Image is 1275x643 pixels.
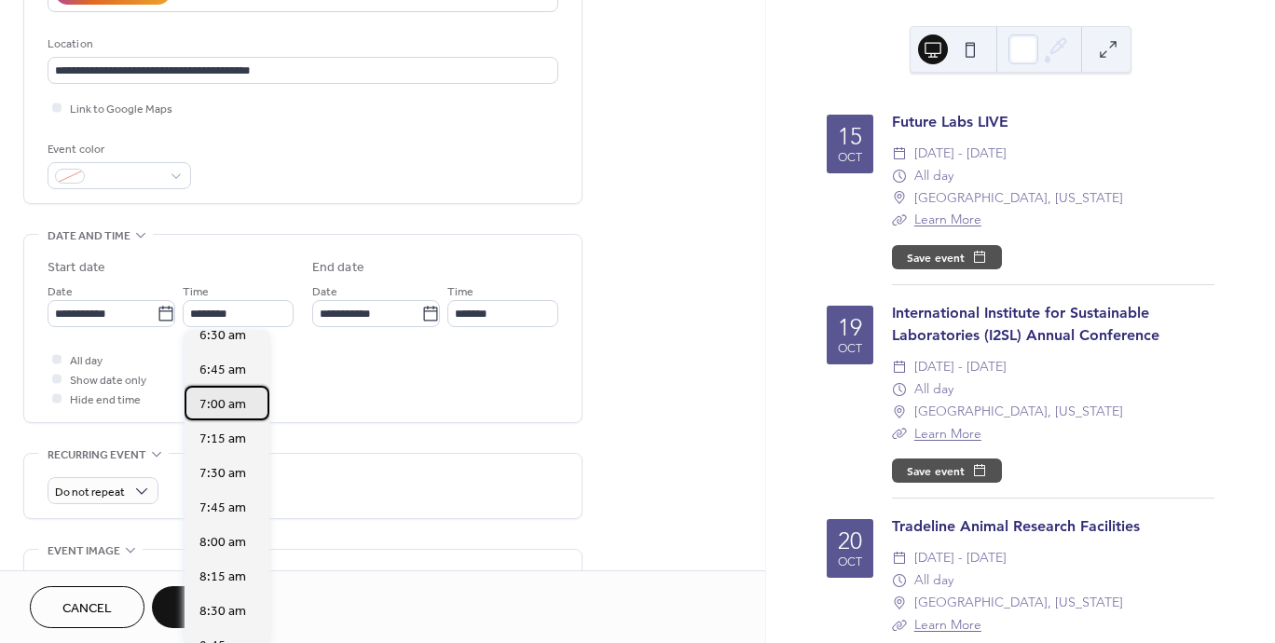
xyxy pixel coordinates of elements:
span: 8:30 am [199,602,246,622]
span: 8:15 am [199,568,246,587]
div: ​ [892,592,907,614]
span: All day [914,378,953,401]
div: 20 [838,529,862,553]
span: Do not repeat [55,482,125,503]
span: Date [48,282,73,302]
button: Cancel [30,586,144,628]
button: Save event [892,245,1002,269]
div: Start date [48,258,105,278]
div: ​ [892,423,907,445]
span: 7:45 am [199,499,246,518]
div: ​ [892,401,907,423]
span: [DATE] - [DATE] [914,547,1007,569]
div: ​ [892,143,907,165]
span: [DATE] - [DATE] [914,143,1007,165]
span: Link to Google Maps [70,100,172,119]
div: ​ [892,378,907,401]
span: Time [183,282,209,302]
div: End date [312,258,364,278]
span: 6:45 am [199,361,246,380]
a: Future Labs LIVE [892,113,1008,130]
span: All day [70,351,103,371]
div: ​ [892,569,907,592]
span: All day [914,569,953,592]
button: Save event [892,458,1002,483]
div: ​ [892,187,907,210]
span: 7:30 am [199,464,246,484]
a: Tradeline Animal Research Facilities [892,517,1140,535]
button: Save [152,586,248,628]
span: Cancel [62,599,112,619]
div: ​ [892,614,907,636]
span: 7:00 am [199,395,246,415]
div: Event color [48,140,187,159]
div: 15 [838,125,862,148]
a: Learn More [914,211,981,227]
div: Oct [838,343,862,355]
span: 8:00 am [199,533,246,553]
span: Hide end time [70,390,141,410]
a: International Institute for Sustainable Laboratories (I2SL) Annual Conference [892,304,1159,344]
div: ​ [892,165,907,187]
span: Time [447,282,473,302]
span: Show date only [70,371,146,390]
div: Oct [838,152,862,164]
span: [DATE] - [DATE] [914,356,1007,378]
span: [GEOGRAPHIC_DATA], [US_STATE] [914,187,1123,210]
span: Date [312,282,337,302]
div: ​ [892,547,907,569]
div: Oct [838,556,862,568]
span: [GEOGRAPHIC_DATA], [US_STATE] [914,592,1123,614]
span: [GEOGRAPHIC_DATA], [US_STATE] [914,401,1123,423]
div: Location [48,34,555,54]
span: Recurring event [48,445,146,465]
a: Learn More [914,616,981,633]
span: Event image [48,541,120,561]
span: All day [914,165,953,187]
div: 19 [838,316,862,339]
span: 7:15 am [199,430,246,449]
div: ​ [892,356,907,378]
span: Date and time [48,226,130,246]
span: 6:30 am [199,326,246,346]
div: ​ [892,209,907,231]
a: Learn More [914,425,981,442]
